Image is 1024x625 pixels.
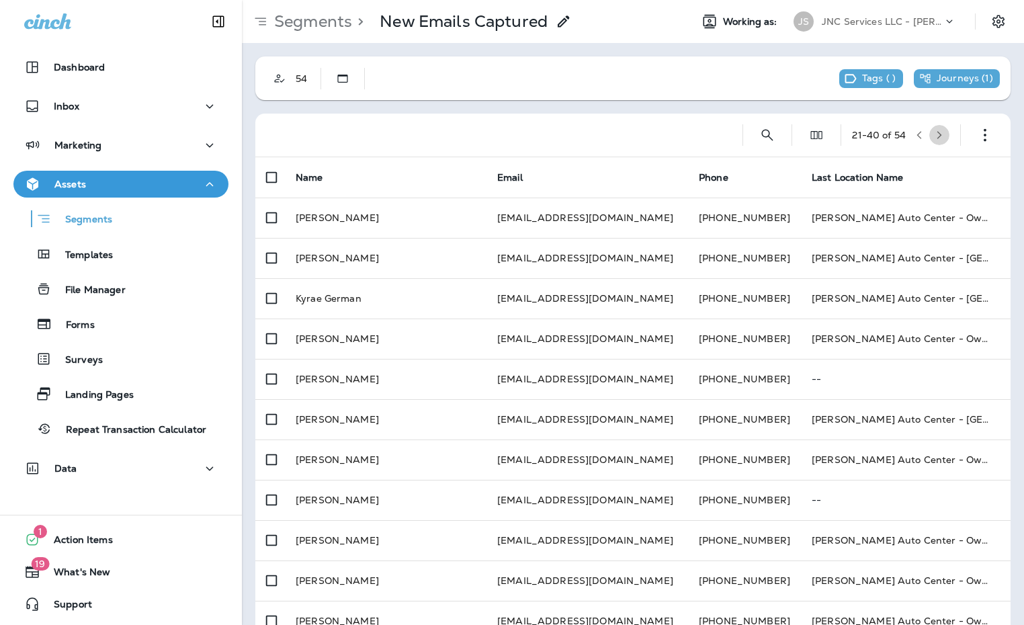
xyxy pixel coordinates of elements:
[296,171,323,183] span: Name
[54,140,101,151] p: Marketing
[13,171,228,198] button: Assets
[794,11,814,32] div: JS
[13,240,228,268] button: Templates
[285,440,486,480] td: [PERSON_NAME]
[40,599,92,615] span: Support
[688,319,801,359] td: [PHONE_NUMBER]
[723,16,780,28] span: Working as:
[801,520,1002,560] td: [PERSON_NAME] Auto Center - Owasso
[486,198,688,238] td: [EMAIL_ADDRESS][DOMAIN_NAME]
[34,525,47,538] span: 1
[40,534,113,550] span: Action Items
[486,440,688,480] td: [EMAIL_ADDRESS][DOMAIN_NAME]
[688,560,801,601] td: [PHONE_NUMBER]
[13,345,228,373] button: Surveys
[269,11,352,32] p: Segments
[52,424,206,437] p: Repeat Transaction Calculator
[13,380,228,408] button: Landing Pages
[486,480,688,520] td: [EMAIL_ADDRESS][DOMAIN_NAME]
[688,520,801,560] td: [PHONE_NUMBER]
[801,198,1002,238] td: [PERSON_NAME] Auto Center - Owasso
[285,359,486,399] td: [PERSON_NAME]
[13,526,228,553] button: 1Action Items
[688,480,801,520] td: [PHONE_NUMBER]
[486,399,688,440] td: [EMAIL_ADDRESS][DOMAIN_NAME]
[688,359,801,399] td: [PHONE_NUMBER]
[13,558,228,585] button: 19What's New
[293,73,321,84] div: 54
[13,591,228,618] button: Support
[688,278,801,319] td: [PHONE_NUMBER]
[52,249,113,262] p: Templates
[200,8,237,35] button: Collapse Sidebar
[13,93,228,120] button: Inbox
[54,179,86,190] p: Assets
[862,73,896,85] p: Tags ( )
[754,122,781,149] button: Search Segments
[13,415,228,443] button: Repeat Transaction Calculator
[937,73,993,85] p: Journeys ( 1 )
[801,440,1002,480] td: [PERSON_NAME] Auto Center - Owasso
[13,204,228,233] button: Segments
[13,455,228,482] button: Data
[497,171,523,183] span: Email
[285,480,486,520] td: [PERSON_NAME]
[486,560,688,601] td: [EMAIL_ADDRESS][DOMAIN_NAME]
[801,319,1002,359] td: [PERSON_NAME] Auto Center - Owasso
[803,122,830,149] button: Edit Fields
[486,520,688,560] td: [EMAIL_ADDRESS][DOMAIN_NAME]
[812,495,992,505] p: --
[285,520,486,560] td: [PERSON_NAME]
[54,463,77,474] p: Data
[852,130,906,140] div: 21 - 40 of 54
[54,62,105,73] p: Dashboard
[699,171,728,183] span: Phone
[285,560,486,601] td: [PERSON_NAME]
[688,198,801,238] td: [PHONE_NUMBER]
[52,389,134,402] p: Landing Pages
[285,238,486,278] td: [PERSON_NAME]
[688,238,801,278] td: [PHONE_NUMBER]
[54,101,79,112] p: Inbox
[822,16,943,27] p: JNC Services LLC - [PERSON_NAME] Auto Centers
[285,399,486,440] td: [PERSON_NAME]
[285,198,486,238] td: [PERSON_NAME]
[352,11,364,32] p: >
[839,69,903,88] div: This segment has no tags
[688,440,801,480] td: [PHONE_NUMBER]
[380,11,548,32] p: New Emails Captured
[986,9,1011,34] button: Settings
[801,238,1002,278] td: [PERSON_NAME] Auto Center - [GEOGRAPHIC_DATA]
[52,354,103,367] p: Surveys
[13,275,228,303] button: File Manager
[801,560,1002,601] td: [PERSON_NAME] Auto Center - Owasso
[13,54,228,81] button: Dashboard
[266,65,293,92] button: Customer Only
[285,278,486,319] td: Kyrae German
[486,278,688,319] td: [EMAIL_ADDRESS][DOMAIN_NAME]
[52,284,126,297] p: File Manager
[40,567,110,583] span: What's New
[801,399,1002,440] td: [PERSON_NAME] Auto Center - [GEOGRAPHIC_DATA]
[52,214,112,227] p: Segments
[31,557,49,571] span: 19
[812,171,904,183] span: Last Location Name
[52,319,95,332] p: Forms
[486,359,688,399] td: [EMAIL_ADDRESS][DOMAIN_NAME]
[812,374,992,384] p: --
[13,310,228,338] button: Forms
[486,238,688,278] td: [EMAIL_ADDRESS][DOMAIN_NAME]
[688,399,801,440] td: [PHONE_NUMBER]
[329,65,356,92] button: Static
[486,319,688,359] td: [EMAIL_ADDRESS][DOMAIN_NAME]
[801,278,1002,319] td: [PERSON_NAME] Auto Center - [GEOGRAPHIC_DATA]
[285,319,486,359] td: [PERSON_NAME]
[13,132,228,159] button: Marketing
